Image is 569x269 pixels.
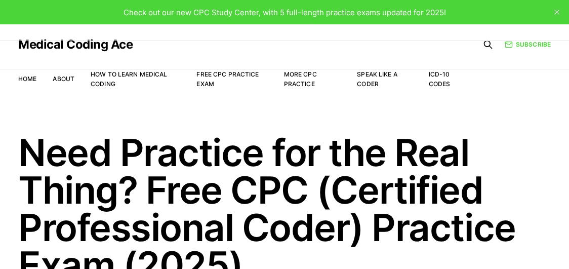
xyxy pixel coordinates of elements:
[549,4,565,20] button: close
[505,40,551,49] a: Subscribe
[91,70,167,88] a: How to Learn Medical Coding
[357,70,397,88] a: Speak Like a Coder
[429,70,451,88] a: ICD-10 Codes
[18,75,36,83] a: Home
[53,75,74,83] a: About
[18,39,133,51] a: Medical Coding Ace
[124,8,446,17] span: Check out our new CPC Study Center, with 5 full-length practice exams updated for 2025!
[316,219,569,269] iframe: portal-trigger
[196,70,259,88] a: Free CPC Practice Exam
[284,70,317,88] a: More CPC Practice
